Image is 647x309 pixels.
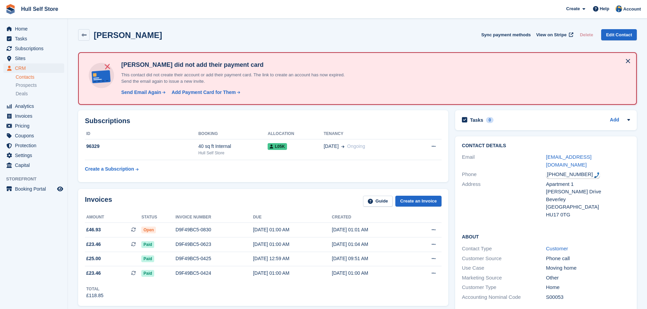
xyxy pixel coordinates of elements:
button: Sync payment methods [481,29,531,40]
div: Accounting Nominal Code [462,293,546,301]
div: D9F49BC5-0623 [176,241,253,248]
div: HU17 0TG [546,211,630,219]
div: Contact Type [462,245,546,253]
img: hfpfyWBK5wQHBAGPgDf9c6qAYOxxMAAAAASUVORK5CYII= [594,172,599,178]
th: Due [253,212,332,223]
a: menu [3,63,64,73]
div: [DATE] 01:01 AM [332,226,411,233]
a: menu [3,101,64,111]
a: Hull Self Store [18,3,61,15]
span: Pricing [15,121,56,131]
a: menu [3,44,64,53]
span: Deals [16,91,28,97]
span: Create [566,5,580,12]
a: menu [3,54,64,63]
div: 40 sq ft Internal [198,143,268,150]
a: Create an Invoice [395,196,442,207]
div: 96329 [85,143,198,150]
span: CRM [15,63,56,73]
a: menu [3,24,64,34]
div: [DATE] 01:00 AM [253,226,332,233]
span: Ongoing [347,143,365,149]
th: Created [332,212,411,223]
a: menu [3,141,64,150]
a: Deals [16,90,64,97]
span: Booking Portal [15,184,56,194]
div: £118.85 [86,292,104,299]
span: £25.00 [86,255,101,262]
a: Edit Contact [601,29,637,40]
th: ID [85,129,198,139]
span: Storefront [6,176,68,182]
div: Email [462,153,546,169]
div: Moving home [546,264,630,272]
a: Prospects [16,82,64,89]
a: menu [3,184,64,194]
span: Open [141,227,156,233]
div: Phone call [546,255,630,263]
h2: [PERSON_NAME] [94,31,162,40]
div: D9F49BC5-0425 [176,255,253,262]
th: Status [141,212,175,223]
div: [DATE] 01:00 AM [253,270,332,277]
div: [DATE] 09:51 AM [332,255,411,262]
div: Customer Source [462,255,546,263]
a: menu [3,121,64,131]
img: stora-icon-8386f47178a22dfd0bd8f6a31ec36ba5ce8667c1dd55bd0f319d3a0aa187defe.svg [5,4,16,14]
div: [PERSON_NAME] Drive [546,188,630,196]
h2: About [462,233,630,240]
div: Add Payment Card for Them [172,89,236,96]
th: Amount [85,212,141,223]
span: Subscriptions [15,44,56,53]
div: Phone [462,171,546,178]
div: S00053 [546,293,630,301]
a: menu [3,111,64,121]
span: Coupons [15,131,56,140]
div: [DATE] 01:04 AM [332,241,411,248]
span: View on Stripe [536,32,567,38]
span: Invoices [15,111,56,121]
span: Settings [15,151,56,160]
span: Sites [15,54,56,63]
span: Paid [141,255,154,262]
a: Guide [363,196,393,207]
h2: Tasks [470,117,483,123]
span: Protection [15,141,56,150]
div: D9F49BC5-0424 [176,270,253,277]
span: Home [15,24,56,34]
span: Capital [15,160,56,170]
a: View on Stripe [534,29,575,40]
span: Help [600,5,609,12]
img: Hull Self Store [615,5,622,12]
a: Add [610,116,619,124]
div: Home [546,284,630,291]
span: £23.46 [86,270,101,277]
span: £46.93 [86,226,101,233]
div: D9F49BC5-0830 [176,226,253,233]
a: Contacts [16,74,64,80]
span: L05K [268,143,287,150]
div: Hull Self Store [198,150,268,156]
button: Delete [577,29,596,40]
div: Create a Subscription [85,166,134,173]
a: Preview store [56,185,64,193]
span: Tasks [15,34,56,43]
h2: Invoices [85,196,112,207]
a: menu [3,131,64,140]
div: Marketing Source [462,274,546,282]
div: Total [86,286,104,292]
div: Use Case [462,264,546,272]
h2: Contact Details [462,143,630,149]
div: Beverley [546,196,630,204]
div: Call: +447903871745 [546,171,600,178]
h4: [PERSON_NAME] did not add their payment card [119,61,356,69]
a: menu [3,34,64,43]
h2: Subscriptions [85,117,442,125]
div: [DATE] 12:59 AM [253,255,332,262]
div: [DATE] 01:00 AM [332,270,411,277]
div: Apartment 1 [546,180,630,188]
th: Allocation [268,129,324,139]
span: Analytics [15,101,56,111]
a: Create a Subscription [85,163,139,175]
th: Invoice number [176,212,253,223]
